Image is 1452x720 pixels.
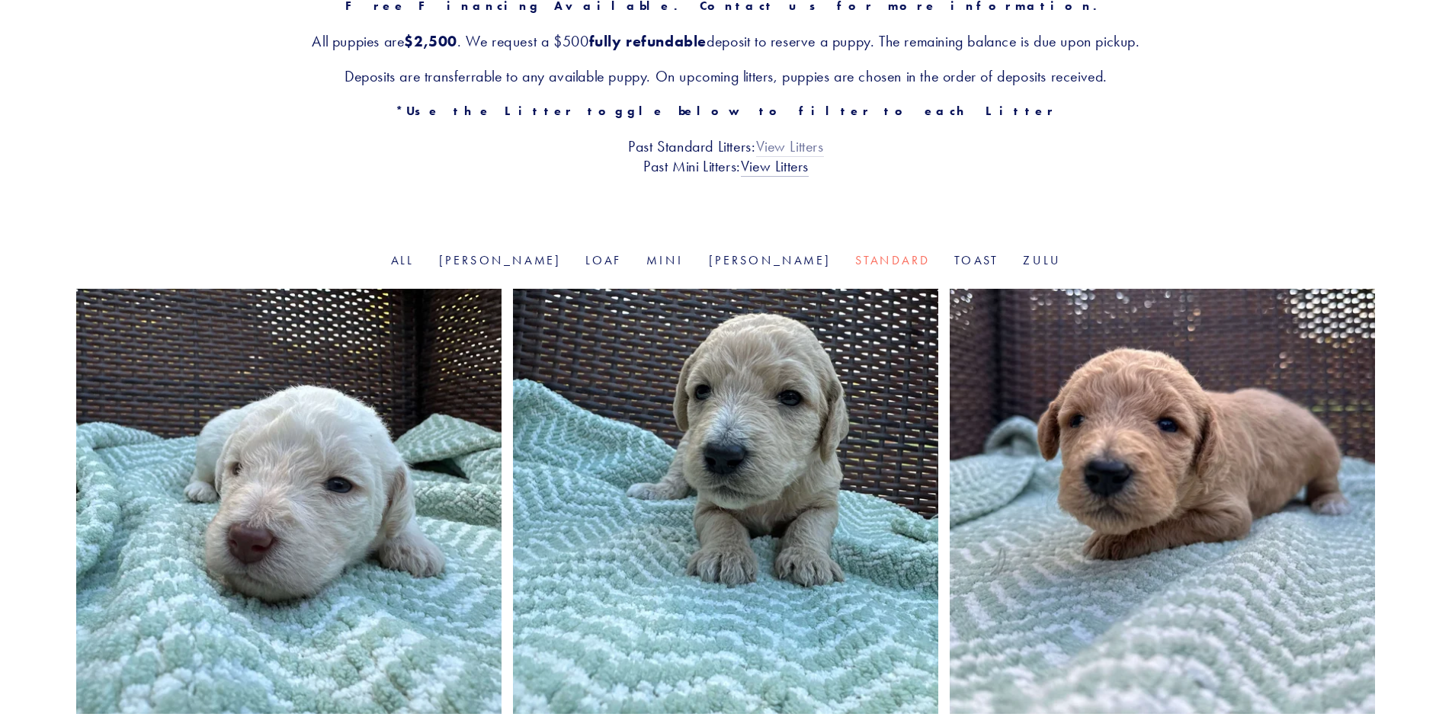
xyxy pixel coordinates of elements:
[741,157,809,177] a: View Litters
[585,253,622,267] a: Loaf
[439,253,562,267] a: [PERSON_NAME]
[589,32,707,50] strong: fully refundable
[391,253,415,267] a: All
[646,253,684,267] a: Mini
[855,253,930,267] a: Standard
[76,66,1376,86] h3: Deposits are transferrable to any available puppy. On upcoming litters, puppies are chosen in the...
[404,32,457,50] strong: $2,500
[76,31,1376,51] h3: All puppies are . We request a $500 deposit to reserve a puppy. The remaining balance is due upon...
[396,104,1056,118] strong: *Use the Litter toggle below to filter to each Litter
[76,136,1376,176] h3: Past Standard Litters: Past Mini Litters:
[709,253,832,267] a: [PERSON_NAME]
[756,137,824,157] a: View Litters
[1023,253,1061,267] a: Zulu
[954,253,998,267] a: Toast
